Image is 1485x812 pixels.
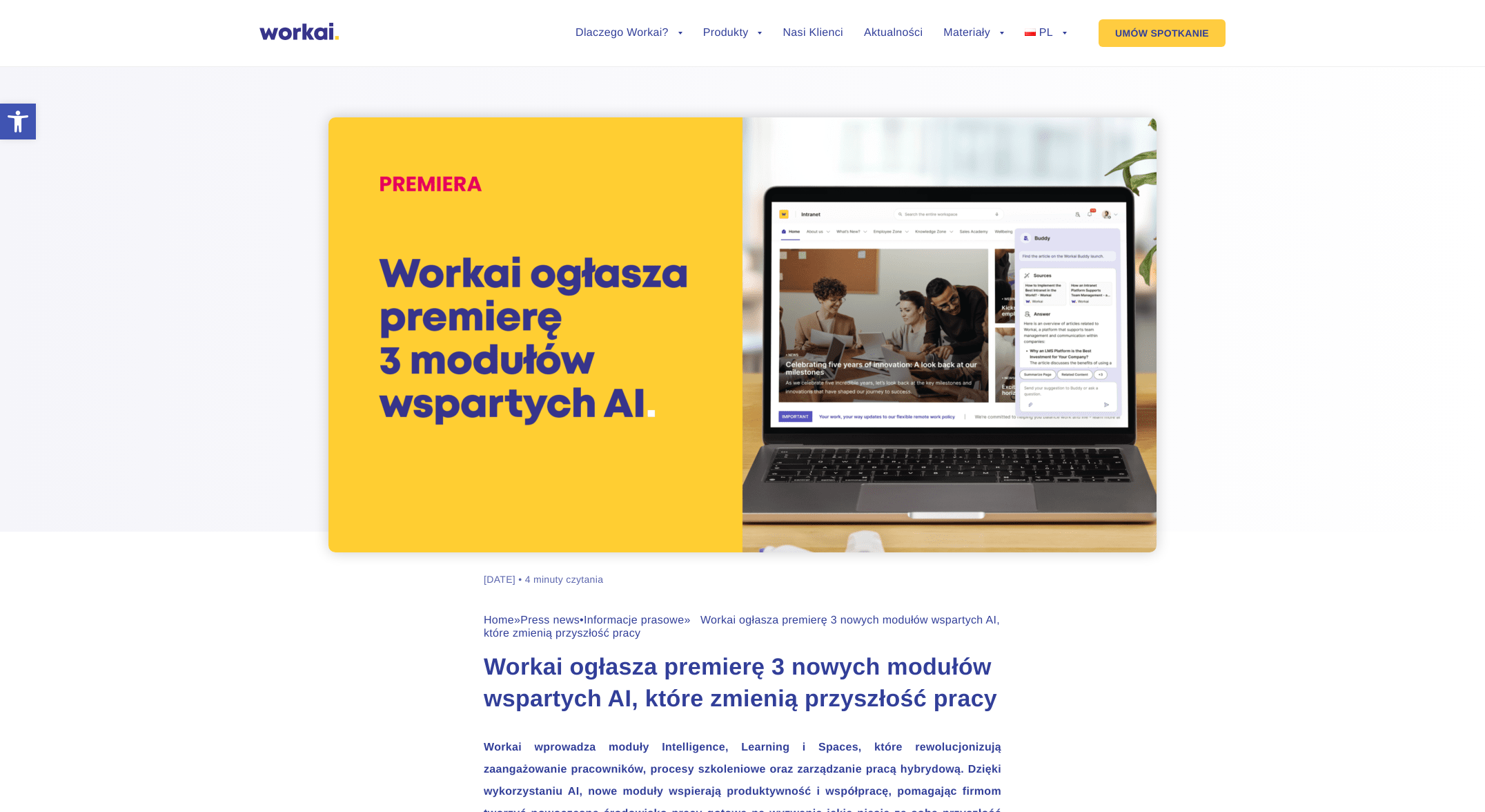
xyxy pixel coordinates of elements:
[576,28,682,39] a: Dlaczego Workai?
[864,28,923,39] a: Aktualności
[484,652,1001,715] h1: Workai ogłasza premierę 3 nowych modułów wspartych AI, które zmienią przyszłość pracy
[484,614,1001,640] div: » • » Workai ogłasza premierę 3 nowych modułów wspartych AI, które zmienią przyszłość pracy
[1025,28,1067,39] a: PL
[484,615,514,626] a: Home
[703,28,763,39] a: Produkty
[783,28,843,39] a: Nasi Klienci
[484,573,603,586] div: [DATE] • 4 minuty czytania
[520,615,580,626] a: Press news
[943,28,1004,39] a: Materiały
[584,615,684,626] a: Informacje prasowe
[1039,27,1053,39] span: PL
[1099,19,1226,47] a: UMÓW SPOTKANIE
